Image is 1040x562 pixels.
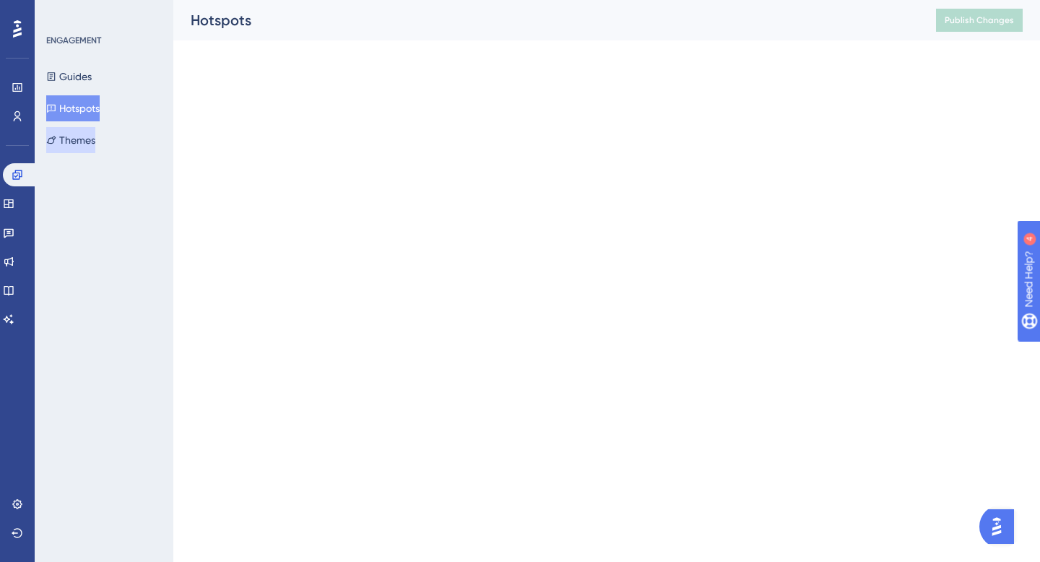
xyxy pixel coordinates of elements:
[979,505,1023,548] iframe: UserGuiding AI Assistant Launcher
[46,64,92,90] button: Guides
[46,35,101,46] div: ENGAGEMENT
[936,9,1023,32] button: Publish Changes
[46,127,95,153] button: Themes
[945,14,1014,26] span: Publish Changes
[46,95,100,121] button: Hotspots
[191,10,900,30] div: Hotspots
[34,4,90,21] span: Need Help?
[100,7,105,19] div: 4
